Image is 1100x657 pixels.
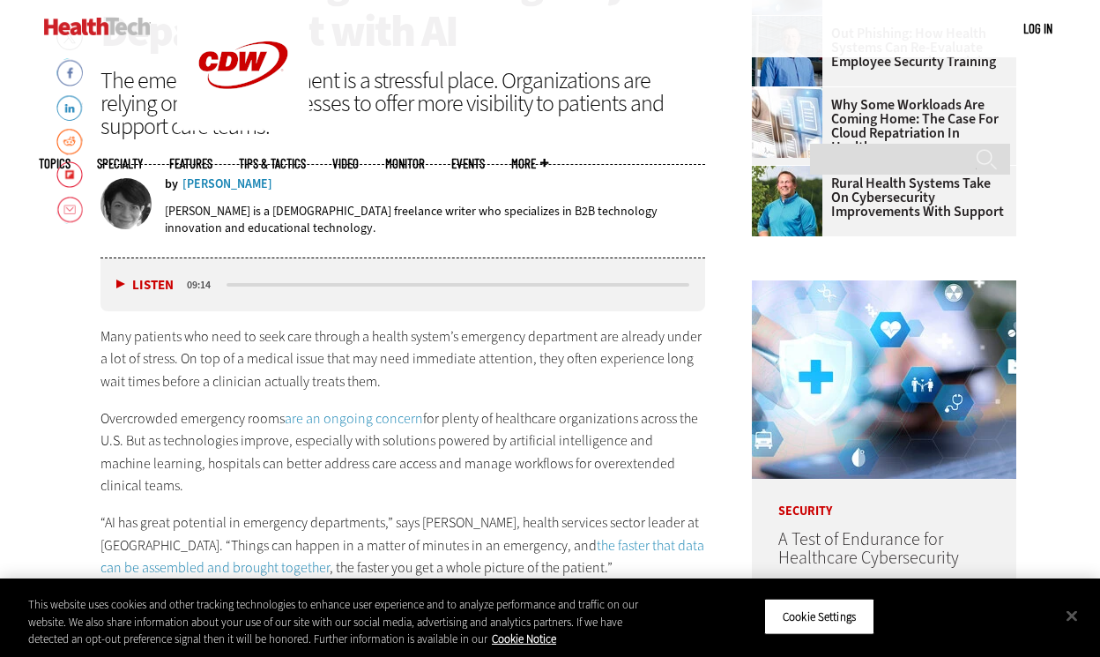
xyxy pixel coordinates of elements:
[44,18,151,35] img: Home
[1023,19,1052,38] div: User menu
[165,203,705,236] p: [PERSON_NAME] is a [DEMOGRAPHIC_DATA] freelance writer who specializes in B2B technology innovati...
[511,157,548,170] span: More
[116,279,174,292] button: Listen
[752,479,1016,518] p: Security
[752,176,1006,219] a: Rural Health Systems Take On Cybersecurity Improvements with Support
[1052,596,1091,635] button: Close
[752,166,822,236] img: Jim Roeder
[492,631,556,646] a: More information about your privacy
[239,157,306,170] a: Tips & Tactics
[764,598,874,635] button: Cookie Settings
[385,157,425,170] a: MonITor
[1023,20,1052,36] a: Log in
[100,325,705,393] p: Many patients who need to seek care through a health system’s emergency department are already un...
[100,258,705,311] div: media player
[285,409,423,428] a: are an ongoing concern
[169,157,212,170] a: Features
[752,166,831,180] a: Jim Roeder
[97,157,143,170] span: Specialty
[28,596,660,648] div: This website uses cookies and other tracking technologies to enhance user experience and to analy...
[39,157,71,170] span: Topics
[184,277,224,293] div: duration
[177,116,309,135] a: CDW
[451,157,485,170] a: Events
[100,407,705,497] p: Overcrowded emergency rooms for plenty of healthcare organizations across the U.S. But as technol...
[752,280,1016,479] img: Healthcare cybersecurity
[778,527,959,570] a: A Test of Endurance for Healthcare Cybersecurity
[100,511,705,579] p: “AI has great potential in emergency departments,” says [PERSON_NAME], health services sector lea...
[332,157,359,170] a: Video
